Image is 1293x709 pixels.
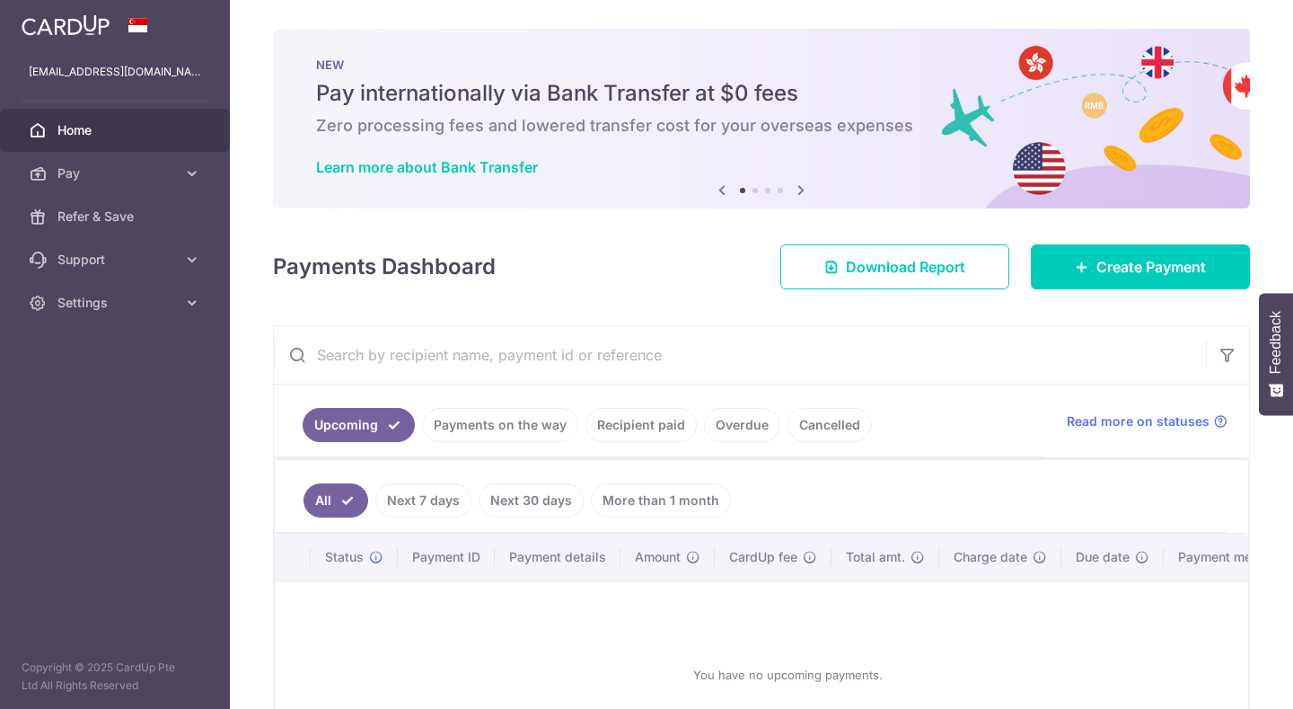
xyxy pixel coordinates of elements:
h4: Payments Dashboard [273,251,496,283]
span: Charge date [954,548,1027,566]
a: Upcoming [303,408,415,442]
span: Support [57,251,176,269]
a: More than 1 month [591,483,731,518]
span: Settings [57,294,176,312]
p: [EMAIL_ADDRESS][DOMAIN_NAME] [29,63,201,81]
a: Create Payment [1031,244,1250,289]
button: Feedback - Show survey [1259,293,1293,415]
th: Payment ID [398,534,495,580]
a: Recipient paid [585,408,697,442]
img: CardUp [22,14,110,36]
span: Create Payment [1096,256,1206,278]
span: CardUp fee [729,548,797,566]
a: Next 30 days [479,483,584,518]
a: Read more on statuses [1067,412,1227,430]
input: Search by recipient name, payment id or reference [274,326,1206,384]
a: Learn more about Bank Transfer [316,158,538,176]
span: Due date [1076,548,1130,566]
a: Next 7 days [375,483,471,518]
span: Total amt. [846,548,905,566]
span: Feedback [1268,311,1284,374]
a: Overdue [704,408,780,442]
span: Pay [57,164,176,182]
th: Payment details [495,534,620,580]
a: All [303,483,368,518]
a: Payments on the way [422,408,578,442]
span: Download Report [846,256,965,278]
a: Cancelled [787,408,872,442]
p: NEW [316,58,1207,72]
span: Home [57,121,176,139]
span: Refer & Save [57,208,176,226]
span: Read more on statuses [1067,412,1209,430]
span: Status [325,548,364,566]
a: Download Report [780,244,1009,289]
span: Amount [635,548,681,566]
h5: Pay internationally via Bank Transfer at $0 fees [316,79,1207,108]
img: Bank transfer banner [273,29,1250,208]
h6: Zero processing fees and lowered transfer cost for your overseas expenses [316,115,1207,137]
